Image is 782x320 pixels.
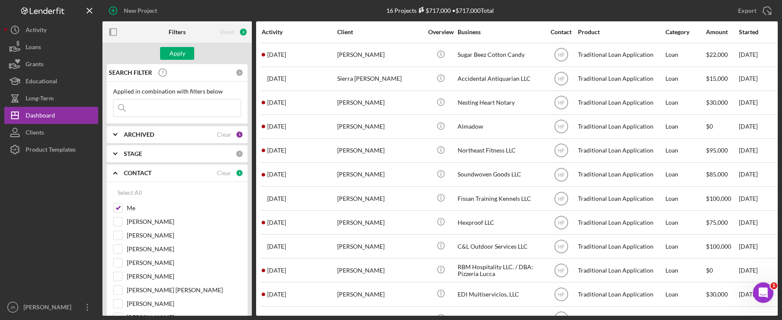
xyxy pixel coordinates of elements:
div: RBM Hospitality LLC. / DBA: Pizzeria Lucca [458,259,543,282]
div: [PERSON_NAME] [337,163,423,186]
div: Traditional Loan Application [578,259,663,282]
div: Accidental Antiquarian LLC [458,68,543,90]
div: Activity [262,29,336,35]
div: Loan [665,44,705,66]
time: 2025-09-02 19:43 [267,51,286,58]
div: Traditional Loan Application [578,163,663,186]
button: Dashboard [4,107,98,124]
a: Loans [4,38,98,56]
button: New Project [102,2,166,19]
b: Filters [169,29,186,35]
div: Started [739,29,777,35]
div: [PERSON_NAME] [337,139,423,162]
div: Long-Term [26,90,54,109]
button: JR[PERSON_NAME] [4,299,98,316]
span: $30,000 [706,99,728,106]
div: Clients [26,124,44,143]
div: [DATE] [739,68,777,90]
div: Overview [425,29,457,35]
div: Loan [665,91,705,114]
div: EDI Multiservicios, LLC [458,283,543,305]
div: $85,000 [706,163,738,186]
div: Northeast Fitness LLC [458,139,543,162]
text: HF [558,196,565,202]
div: Traditional Loan Application [578,68,663,90]
div: Loan [665,211,705,234]
div: Product Templates [26,141,76,160]
button: Educational [4,73,98,90]
text: HF [558,124,565,130]
label: [PERSON_NAME] [127,231,241,240]
time: 2025-08-26 15:47 [267,219,286,226]
span: $15,000 [706,75,728,82]
div: Loan [665,259,705,282]
a: Clients [4,124,98,141]
div: Loan [665,187,705,210]
div: $30,000 [706,283,738,305]
div: Traditional Loan Application [578,91,663,114]
div: [DATE] [739,91,777,114]
time: 2025-08-26 21:39 [267,195,286,202]
div: [DATE] [739,259,777,282]
text: HF [558,52,565,58]
time: 2025-08-18 15:33 [267,243,286,250]
time: 2025-08-18 01:53 [267,267,286,274]
div: Product [578,29,663,35]
div: Nesting Heart Notary [458,91,543,114]
div: Traditional Loan Application [578,235,663,258]
text: HF [558,76,565,82]
div: Traditional Loan Application [578,211,663,234]
div: Traditional Loan Application [578,115,663,138]
div: Amount [706,29,738,35]
div: 0 [236,69,243,76]
div: [PERSON_NAME] [337,283,423,305]
label: [PERSON_NAME] [127,245,241,253]
div: [DATE] [739,283,777,305]
label: [PERSON_NAME] [127,272,241,281]
text: HF [558,244,565,250]
time: 2025-08-29 00:32 [267,147,286,154]
label: Me [127,204,241,212]
div: Loan [665,283,705,305]
div: Category [665,29,705,35]
button: Export [729,2,778,19]
div: 16 Projects • $717,000 Total [386,7,494,14]
button: Long-Term [4,90,98,107]
iframe: Intercom live chat [753,282,773,303]
text: HF [558,220,565,226]
div: 2 [239,28,248,36]
div: Export [738,2,756,19]
div: Fissan Training Kennels LLC [458,187,543,210]
div: Sugar Beez Cotton Candy [458,44,543,66]
div: [DATE] [739,235,777,258]
div: Loan [665,163,705,186]
time: 2025-08-29 16:31 [267,99,286,106]
div: Business [458,29,543,35]
time: 2025-08-29 02:24 [267,123,286,130]
div: Applied in combination with filters below [113,88,241,95]
div: Reset [220,29,235,35]
text: HF [558,267,565,273]
b: SEARCH FILTER [109,69,152,76]
button: Grants [4,56,98,73]
div: Sierra [PERSON_NAME] [337,68,423,90]
div: [DATE] [739,139,777,162]
label: [PERSON_NAME] [PERSON_NAME] [127,286,241,294]
div: $717,000 [417,7,451,14]
a: Activity [4,21,98,38]
div: [PERSON_NAME] [337,259,423,282]
div: New Project [124,2,157,19]
div: Traditional Loan Application [578,139,663,162]
text: HF [558,172,565,178]
time: 2025-09-02 14:51 [267,75,286,82]
div: Loan [665,139,705,162]
div: 1 [236,131,243,138]
div: [PERSON_NAME] [21,299,77,318]
time: 2025-08-28 03:14 [267,171,286,178]
label: [PERSON_NAME] [127,258,241,267]
div: Clear [217,170,231,176]
div: [PERSON_NAME] [337,44,423,66]
div: [DATE] [739,187,777,210]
